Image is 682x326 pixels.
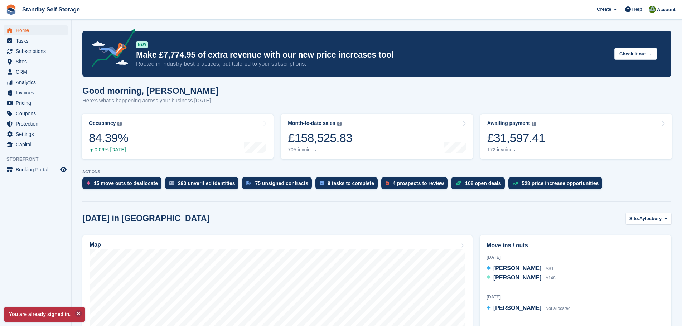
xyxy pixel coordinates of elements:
div: Awaiting payment [487,120,530,126]
a: menu [4,129,68,139]
span: Invoices [16,88,59,98]
div: [DATE] [487,254,664,261]
a: Preview store [59,165,68,174]
span: CRM [16,67,59,77]
span: AS1 [546,266,554,271]
span: Protection [16,119,59,129]
a: [PERSON_NAME] Not allocated [487,304,571,313]
p: Rooted in industry best practices, but tailored to your subscriptions. [136,60,609,68]
div: 290 unverified identities [178,180,235,186]
h2: Move ins / outs [487,241,664,250]
p: ACTIONS [82,170,671,174]
a: menu [4,140,68,150]
span: [PERSON_NAME] [493,265,541,271]
img: price_increase_opportunities-93ffe204e8149a01c8c9dc8f82e8f89637d9d84a8eef4429ea346261dce0b2c0.svg [513,182,518,185]
button: Check it out → [614,48,657,60]
p: You are already signed in. [4,307,85,322]
a: Month-to-date sales £158,525.83 705 invoices [281,114,473,159]
h2: [DATE] in [GEOGRAPHIC_DATA] [82,214,209,223]
span: Pricing [16,98,59,108]
div: 75 unsigned contracts [255,180,308,186]
h1: Good morning, [PERSON_NAME] [82,86,218,96]
a: menu [4,36,68,46]
a: 9 tasks to complete [315,177,381,193]
span: Home [16,25,59,35]
span: Tasks [16,36,59,46]
p: Make £7,774.95 of extra revenue with our new price increases tool [136,50,609,60]
a: 108 open deals [451,177,508,193]
img: move_outs_to_deallocate_icon-f764333ba52eb49d3ac5e1228854f67142a1ed5810a6f6cc68b1a99e826820c5.svg [87,181,90,185]
a: menu [4,67,68,77]
span: Booking Portal [16,165,59,175]
span: Sites [16,57,59,67]
span: [PERSON_NAME] [493,274,541,281]
a: menu [4,108,68,118]
a: [PERSON_NAME] A148 [487,273,556,283]
span: Analytics [16,77,59,87]
span: Not allocated [546,306,571,311]
span: Storefront [6,156,71,163]
img: verify_identity-adf6edd0f0f0b5bbfe63781bf79b02c33cf7c696d77639b501bdc392416b5a36.svg [169,181,174,185]
div: 4 prospects to review [393,180,444,186]
a: Occupancy 84.39% 0.06% [DATE] [82,114,274,159]
span: Site: [629,215,639,222]
span: Subscriptions [16,46,59,56]
span: Settings [16,129,59,139]
a: menu [4,119,68,129]
img: Steve Hambridge [649,6,656,13]
h2: Map [90,242,101,248]
a: menu [4,25,68,35]
p: Here's what's happening across your business [DATE] [82,97,218,105]
span: [PERSON_NAME] [493,305,541,311]
span: Help [632,6,642,13]
span: Aylesbury [639,215,662,222]
a: menu [4,165,68,175]
a: menu [4,57,68,67]
a: menu [4,77,68,87]
div: £31,597.41 [487,131,545,145]
div: 9 tasks to complete [328,180,374,186]
a: 528 price increase opportunities [508,177,606,193]
div: NEW [136,41,148,48]
div: Occupancy [89,120,116,126]
img: icon-info-grey-7440780725fd019a000dd9b08b2336e03edf1995a4989e88bcd33f0948082b44.svg [337,122,342,126]
a: menu [4,88,68,98]
img: price-adjustments-announcement-icon-8257ccfd72463d97f412b2fc003d46551f7dbcb40ab6d574587a9cd5c0d94... [86,29,136,70]
img: contract_signature_icon-13c848040528278c33f63329250d36e43548de30e8caae1d1a13099fd9432cc5.svg [246,181,251,185]
a: 75 unsigned contracts [242,177,315,193]
img: icon-info-grey-7440780725fd019a000dd9b08b2336e03edf1995a4989e88bcd33f0948082b44.svg [532,122,536,126]
span: Account [657,6,676,13]
span: Create [597,6,611,13]
div: 84.39% [89,131,128,145]
a: menu [4,46,68,56]
span: A148 [546,276,556,281]
div: 172 invoices [487,147,545,153]
a: Standby Self Storage [19,4,83,15]
img: deal-1b604bf984904fb50ccaf53a9ad4b4a5d6e5aea283cecdc64d6e3604feb123c2.svg [455,181,461,186]
button: Site: Aylesbury [625,213,671,224]
a: 290 unverified identities [165,177,242,193]
div: 15 move outs to deallocate [94,180,158,186]
a: [PERSON_NAME] AS1 [487,264,553,273]
div: 705 invoices [288,147,352,153]
div: Month-to-date sales [288,120,335,126]
img: icon-info-grey-7440780725fd019a000dd9b08b2336e03edf1995a4989e88bcd33f0948082b44.svg [117,122,122,126]
img: prospect-51fa495bee0391a8d652442698ab0144808aea92771e9ea1ae160a38d050c398.svg [386,181,389,185]
img: stora-icon-8386f47178a22dfd0bd8f6a31ec36ba5ce8667c1dd55bd0f319d3a0aa187defe.svg [6,4,16,15]
div: 528 price increase opportunities [522,180,599,186]
div: 0.06% [DATE] [89,147,128,153]
a: Awaiting payment £31,597.41 172 invoices [480,114,672,159]
img: task-75834270c22a3079a89374b754ae025e5fb1db73e45f91037f5363f120a921f8.svg [320,181,324,185]
div: £158,525.83 [288,131,352,145]
div: [DATE] [487,294,664,300]
a: 15 move outs to deallocate [82,177,165,193]
a: menu [4,98,68,108]
a: 4 prospects to review [381,177,451,193]
span: Capital [16,140,59,150]
div: 108 open deals [465,180,501,186]
span: Coupons [16,108,59,118]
